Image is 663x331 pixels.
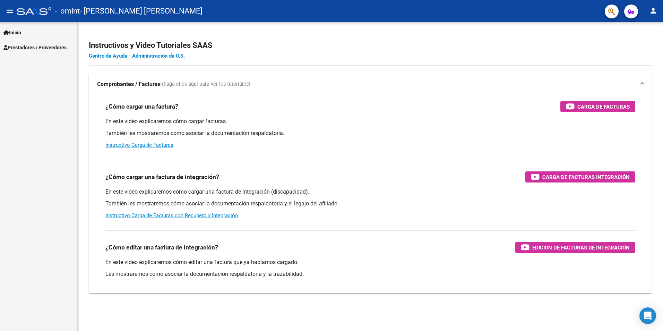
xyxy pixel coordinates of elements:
[105,129,635,137] p: También les mostraremos cómo asociar la documentación respaldatoria.
[89,53,185,59] a: Centro de Ayuda - Administración de O.S.
[105,188,635,196] p: En este video explicaremos cómo cargar una factura de integración (discapacidad).
[3,44,67,51] span: Prestadores / Proveedores
[89,95,652,293] div: Comprobantes / Facturas (haga click aquí para ver los tutoriales)
[532,243,630,252] span: Edición de Facturas de integración
[6,7,14,15] mat-icon: menu
[105,270,635,278] p: Les mostraremos cómo asociar la documentación respaldatoria y la trazabilidad.
[105,142,173,148] a: Instructivo Carga de Facturas
[97,80,161,88] strong: Comprobantes / Facturas
[105,258,635,266] p: En este video explicaremos cómo editar una factura que ya habíamos cargado.
[89,39,652,52] h2: Instructivos y Video Tutoriales SAAS
[560,101,635,112] button: Carga de Facturas
[105,243,218,252] h3: ¿Cómo editar una factura de integración?
[105,102,178,111] h3: ¿Cómo cargar una factura?
[515,242,635,253] button: Edición de Facturas de integración
[577,102,630,111] span: Carga de Facturas
[105,118,635,125] p: En este video explicaremos cómo cargar facturas.
[105,200,635,207] p: También les mostraremos cómo asociar la documentación respaldatoria y el legajo del afiliado.
[542,173,630,181] span: Carga de Facturas Integración
[3,29,21,36] span: Inicio
[162,80,250,88] span: (haga click aquí para ver los tutoriales)
[105,212,238,219] a: Instructivo Carga de Facturas con Recupero x Integración
[639,307,656,324] div: Open Intercom Messenger
[89,73,652,95] mat-expansion-panel-header: Comprobantes / Facturas (haga click aquí para ver los tutoriales)
[525,171,635,183] button: Carga de Facturas Integración
[55,3,80,19] span: - omint
[649,7,657,15] mat-icon: person
[80,3,203,19] span: - [PERSON_NAME] [PERSON_NAME]
[105,172,219,182] h3: ¿Cómo cargar una factura de integración?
